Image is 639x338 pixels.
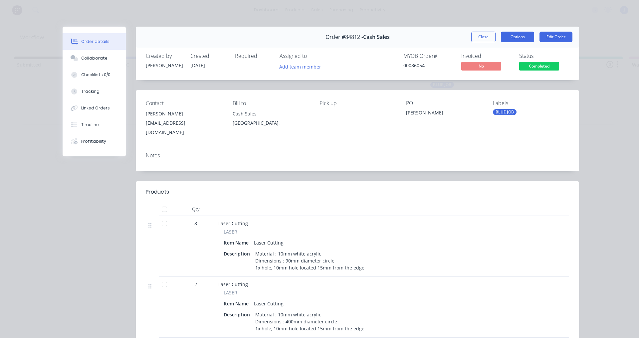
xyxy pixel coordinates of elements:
[233,109,309,130] div: Cash Sales[GEOGRAPHIC_DATA],
[190,62,205,69] span: [DATE]
[493,100,569,106] div: Labels
[280,53,346,59] div: Assigned to
[81,122,99,128] div: Timeline
[224,238,251,248] div: Item Name
[233,118,309,128] div: [GEOGRAPHIC_DATA],
[176,203,216,216] div: Qty
[363,34,390,40] span: Cash Sales
[194,281,197,288] span: 2
[235,53,272,59] div: Required
[493,109,517,115] div: BLUE JOB
[325,34,363,40] span: Order #84812 -
[519,62,559,72] button: Completed
[519,53,569,59] div: Status
[224,228,237,235] span: LASER
[81,88,100,94] div: Tracking
[280,62,325,71] button: Add team member
[276,62,325,71] button: Add team member
[81,55,107,61] div: Collaborate
[251,299,286,308] div: Laser Cutting
[403,53,453,59] div: MYOB Order #
[81,72,110,78] div: Checklists 0/0
[319,100,396,106] div: Pick up
[461,53,511,59] div: Invoiced
[190,53,227,59] div: Created
[501,32,534,42] button: Options
[146,188,169,196] div: Products
[406,109,482,118] div: [PERSON_NAME]
[539,32,572,42] button: Edit Order
[146,118,222,137] div: [EMAIL_ADDRESS][DOMAIN_NAME]
[406,100,482,106] div: PO
[63,133,126,150] button: Profitability
[146,109,222,118] div: [PERSON_NAME]
[471,32,496,42] button: Close
[251,238,286,248] div: Laser Cutting
[253,310,367,333] div: Material : 10mm white acrylic Dimensions : 400mm diameter circle 1x hole, 10mm hole located 15mm ...
[519,62,559,70] span: Completed
[146,53,182,59] div: Created by
[81,138,106,144] div: Profitability
[63,50,126,67] button: Collaborate
[81,39,109,45] div: Order details
[224,310,253,319] div: Description
[63,116,126,133] button: Timeline
[63,100,126,116] button: Linked Orders
[194,220,197,227] span: 8
[461,62,501,70] span: No
[146,109,222,137] div: [PERSON_NAME][EMAIL_ADDRESS][DOMAIN_NAME]
[224,299,251,308] div: Item Name
[218,281,248,287] span: Laser Cutting
[146,62,182,69] div: [PERSON_NAME]
[403,62,453,69] div: 00086054
[146,152,569,159] div: Notes
[63,83,126,100] button: Tracking
[63,33,126,50] button: Order details
[224,289,237,296] span: LASER
[224,249,253,258] div: Description
[253,249,367,272] div: Material : 10mm white acrylic Dimensions : 90mm diameter circle 1x hole, 10mm hole located 15mm f...
[218,220,248,227] span: Laser Cutting
[81,105,110,111] div: Linked Orders
[146,100,222,106] div: Contact
[233,109,309,118] div: Cash Sales
[63,67,126,83] button: Checklists 0/0
[233,100,309,106] div: Bill to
